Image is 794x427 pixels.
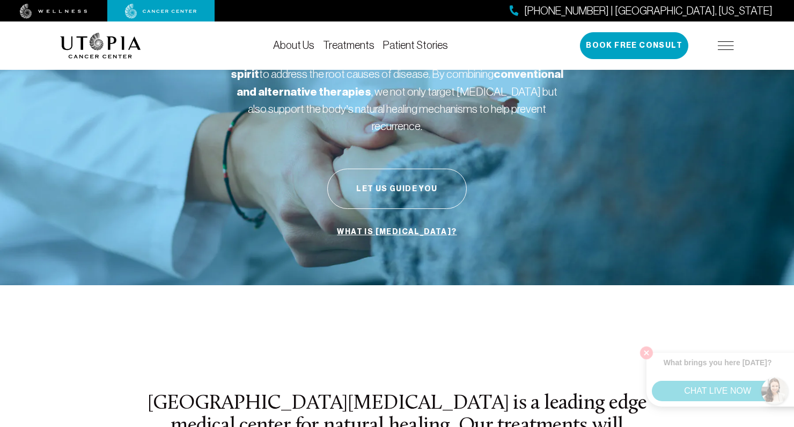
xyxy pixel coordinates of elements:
[125,4,197,19] img: cancer center
[20,4,87,19] img: wellness
[60,33,141,59] img: logo
[510,3,773,19] a: [PHONE_NUMBER] | [GEOGRAPHIC_DATA], [US_STATE]
[580,32,688,59] button: Book Free Consult
[231,31,563,134] p: At , we take a to [MEDICAL_DATA] treatment, integrating to address the root causes of disease. By...
[718,41,734,50] img: icon-hamburger
[334,222,459,242] a: What is [MEDICAL_DATA]?
[327,169,467,209] button: Let Us Guide You
[237,67,563,99] strong: conventional and alternative therapies
[323,39,374,51] a: Treatments
[273,39,314,51] a: About Us
[524,3,773,19] span: [PHONE_NUMBER] | [GEOGRAPHIC_DATA], [US_STATE]
[383,39,448,51] a: Patient Stories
